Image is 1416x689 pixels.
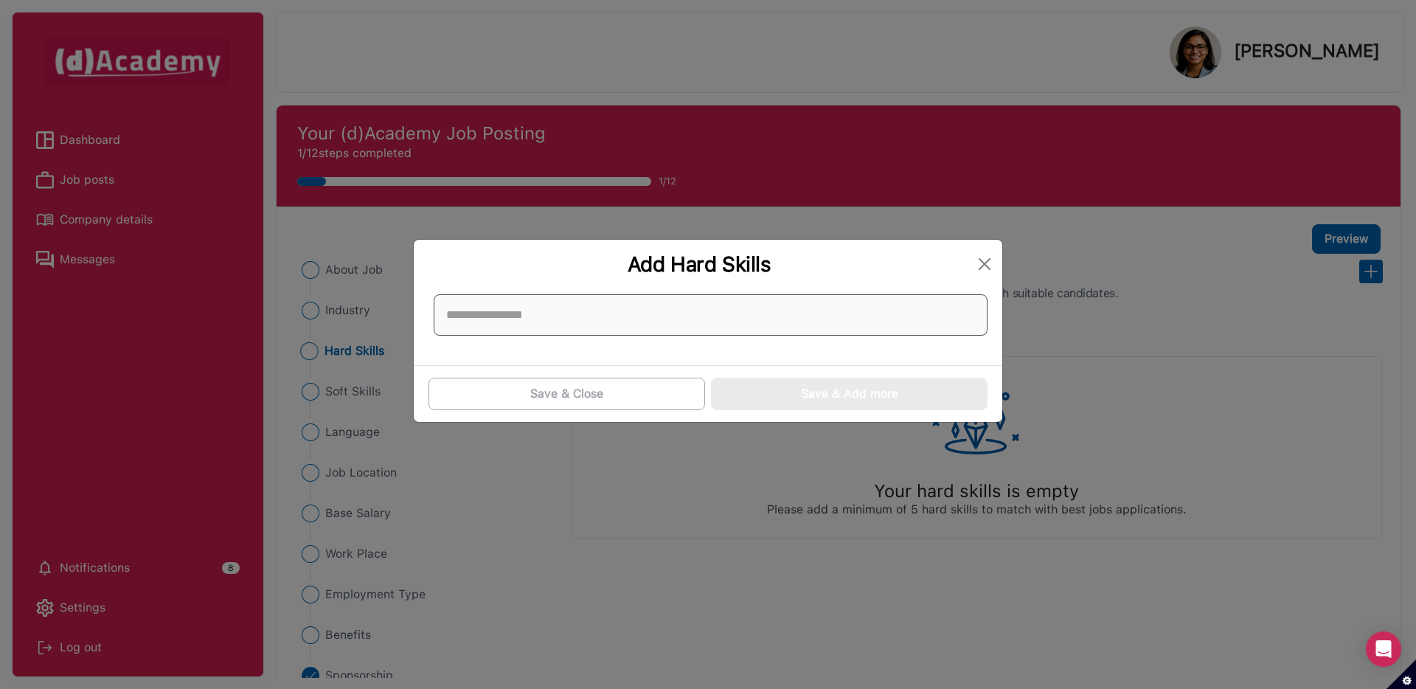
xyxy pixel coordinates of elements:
button: Set cookie preferences [1386,659,1416,689]
button: Close [973,252,996,276]
div: Save & Close [530,385,603,403]
div: Save & Add more [801,385,898,403]
div: Add Hard Skills [426,252,973,277]
button: Save & Close [428,378,705,410]
div: Open Intercom Messenger [1366,631,1401,667]
button: Save & Add more [711,378,988,410]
